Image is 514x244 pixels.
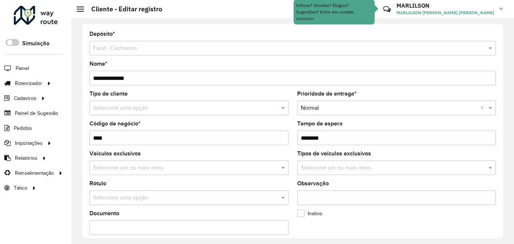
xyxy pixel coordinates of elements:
label: Observação [297,179,329,188]
span: Cadastros [14,94,36,102]
span: Pedidos [14,124,32,132]
span: Clear all [481,104,487,112]
label: Simulação [22,39,49,48]
label: Prioridade de entrega [297,89,356,98]
h3: MARLILSON [397,2,494,9]
span: Retroalimentação [15,169,54,177]
span: Painel de Sugestão [15,109,58,117]
label: Tipos de veículos exclusivos [297,149,371,158]
label: Tempo de espera [297,119,343,128]
span: Relatórios [15,154,37,162]
label: Tipo de cliente [89,89,128,98]
label: Veículos exclusivos [89,149,141,158]
span: Tático [14,184,27,192]
span: Painel [16,65,29,72]
label: Documento [89,209,119,218]
label: Inativo [297,210,322,217]
span: Importações [15,139,43,147]
span: MARLILSON [PERSON_NAME] [PERSON_NAME] [397,9,494,16]
h2: Cliente - Editar registro [84,5,162,13]
a: Contato Rápido [379,1,395,17]
span: Roteirizador [15,80,42,87]
label: Nome [89,59,107,68]
label: Código de negócio [89,119,140,128]
label: Depósito [89,30,115,38]
label: Rótulo [89,179,106,188]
